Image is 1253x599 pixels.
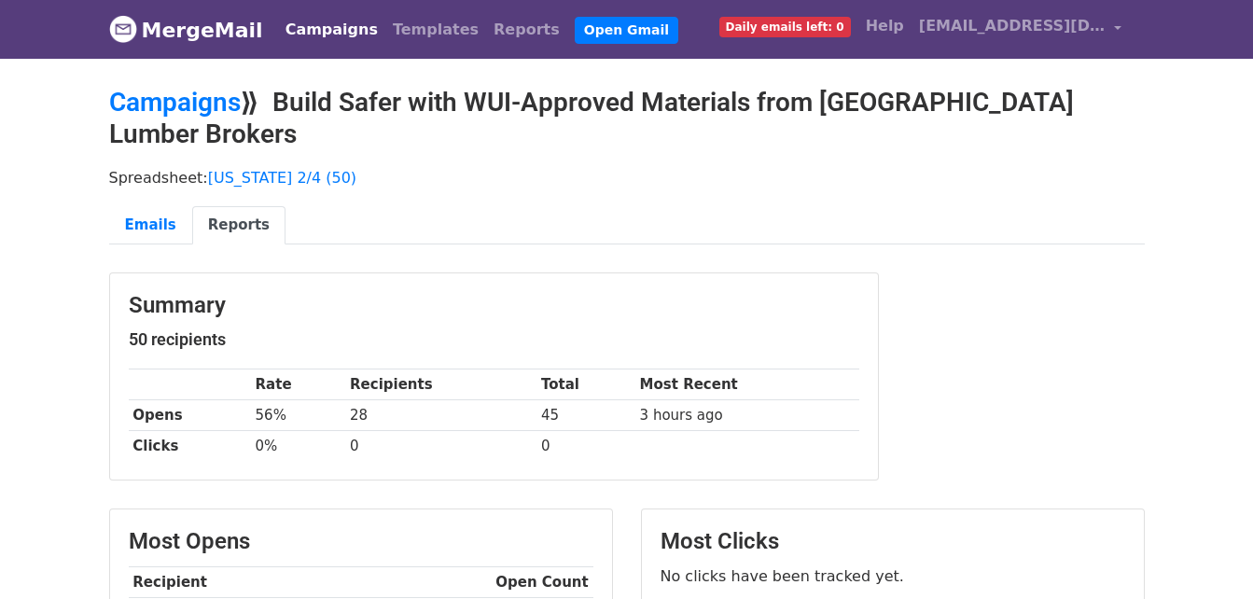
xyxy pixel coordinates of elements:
a: [US_STATE] 2/4 (50) [208,169,356,187]
h2: ⟫ Build Safer with WUI-Approved Materials from [GEOGRAPHIC_DATA] Lumber Brokers [109,87,1145,149]
h3: Most Clicks [661,528,1125,555]
p: Spreadsheet: [109,168,1145,188]
td: 45 [536,400,635,431]
th: Rate [251,369,346,400]
h5: 50 recipients [129,329,859,350]
a: Daily emails left: 0 [712,7,858,45]
a: Campaigns [278,11,385,49]
th: Clicks [129,431,251,462]
td: 56% [251,400,346,431]
td: 28 [345,400,536,431]
a: Emails [109,206,192,244]
th: Recipient [129,567,492,598]
a: MergeMail [109,10,263,49]
th: Most Recent [635,369,859,400]
a: Reports [486,11,567,49]
a: Templates [385,11,486,49]
td: 0% [251,431,346,462]
th: Opens [129,400,251,431]
h3: Most Opens [129,528,593,555]
a: [EMAIL_ADDRESS][DOMAIN_NAME] [912,7,1130,51]
th: Recipients [345,369,536,400]
a: Open Gmail [575,17,678,44]
a: Reports [192,206,285,244]
td: 3 hours ago [635,400,859,431]
a: Campaigns [109,87,241,118]
td: 0 [536,431,635,462]
td: 0 [345,431,536,462]
h3: Summary [129,292,859,319]
p: No clicks have been tracked yet. [661,566,1125,586]
a: Help [858,7,912,45]
th: Total [536,369,635,400]
th: Open Count [492,567,593,598]
span: Daily emails left: 0 [719,17,851,37]
span: [EMAIL_ADDRESS][DOMAIN_NAME] [919,15,1106,37]
img: MergeMail logo [109,15,137,43]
